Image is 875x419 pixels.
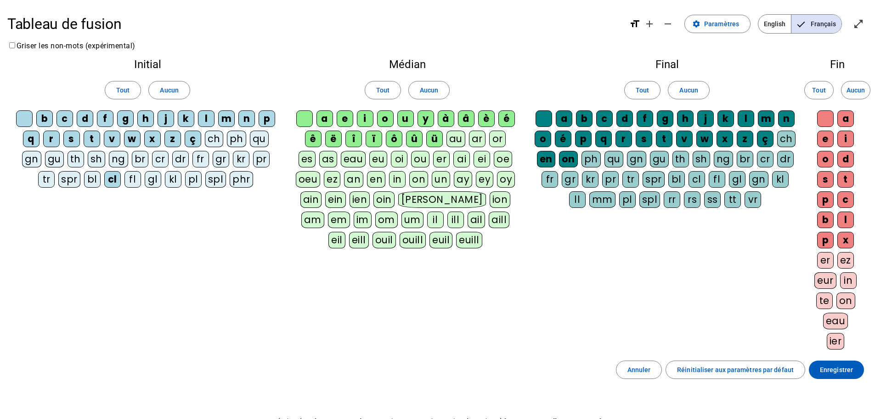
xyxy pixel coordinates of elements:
[458,110,474,127] div: â
[758,14,842,34] mat-button-toggle-group: Language selection
[205,131,223,147] div: ch
[357,110,373,127] div: i
[137,110,154,127] div: h
[427,212,444,228] div: il
[643,171,665,188] div: spr
[836,293,855,309] div: on
[489,212,509,228] div: aill
[469,131,485,147] div: ar
[542,171,558,188] div: fr
[406,131,423,147] div: û
[213,151,229,167] div: gr
[738,110,754,127] div: l
[325,131,342,147] div: ë
[325,191,346,208] div: ein
[84,171,101,188] div: bl
[144,131,161,147] div: x
[7,9,622,39] h1: Tableau de fusion
[408,81,450,99] button: Aucun
[636,85,649,96] span: Tout
[337,110,353,127] div: e
[555,131,571,147] div: é
[15,59,280,70] h2: Initial
[305,131,322,147] div: ê
[300,191,322,208] div: ain
[409,171,428,188] div: on
[837,131,854,147] div: i
[365,81,401,99] button: Tout
[737,151,753,167] div: br
[714,151,733,167] div: ng
[595,131,612,147] div: q
[490,191,511,208] div: ion
[373,232,396,248] div: ouil
[172,151,189,167] div: dr
[737,131,753,147] div: z
[56,110,73,127] div: c
[837,151,854,167] div: d
[791,15,841,33] span: Français
[218,110,235,127] div: m
[696,131,713,147] div: w
[537,151,555,167] div: en
[666,361,805,379] button: Réinitialiser aux paramètres par défaut
[349,232,369,248] div: eill
[820,364,853,375] span: Enregistrer
[627,364,651,375] span: Annuler
[400,232,426,248] div: ouill
[816,293,833,309] div: te
[639,191,660,208] div: spl
[446,131,465,147] div: au
[837,110,854,127] div: a
[426,131,443,147] div: ü
[438,110,454,127] div: à
[36,110,53,127] div: b
[345,131,362,147] div: î
[376,85,390,96] span: Tout
[853,18,864,29] mat-icon: open_in_full
[132,151,148,167] div: br
[165,171,181,188] div: kl
[299,151,316,167] div: es
[812,85,825,96] span: Tout
[704,18,739,29] span: Paramètres
[296,171,321,188] div: oeu
[369,151,387,167] div: eu
[253,151,270,167] div: pr
[373,191,395,208] div: oin
[97,110,113,127] div: f
[401,212,423,228] div: um
[350,191,370,208] div: ien
[684,191,700,208] div: rs
[192,151,209,167] div: fr
[757,151,773,167] div: cr
[77,110,93,127] div: d
[562,171,578,188] div: gr
[664,191,680,208] div: rr
[644,18,655,29] mat-icon: add
[478,110,495,127] div: è
[758,110,774,127] div: m
[677,110,694,127] div: h
[104,131,120,147] div: v
[629,18,640,29] mat-icon: format_size
[63,131,80,147] div: s
[433,151,450,167] div: er
[230,171,253,188] div: phr
[596,110,613,127] div: c
[489,131,506,147] div: or
[582,171,598,188] div: kr
[84,131,100,147] div: t
[668,81,709,99] button: Aucun
[814,272,836,289] div: eur
[624,81,660,99] button: Tout
[411,151,429,167] div: ou
[672,151,689,167] div: th
[809,361,864,379] button: Enregistrer
[494,151,512,167] div: oe
[724,191,741,208] div: tt
[777,151,794,167] div: dr
[697,110,714,127] div: j
[418,110,434,127] div: y
[817,232,834,248] div: p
